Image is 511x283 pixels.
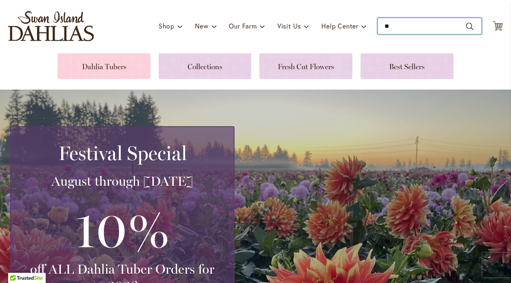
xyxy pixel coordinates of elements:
h3: August through [DATE] [21,173,224,189]
a: store logo [8,11,94,41]
span: New [195,22,208,30]
span: Shop [159,22,175,30]
span: Help Center [321,22,358,30]
span: Our Farm [229,22,257,30]
span: Visit Us [277,22,301,30]
h2: Festival Special [21,142,224,165]
h3: 10% [21,197,224,261]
